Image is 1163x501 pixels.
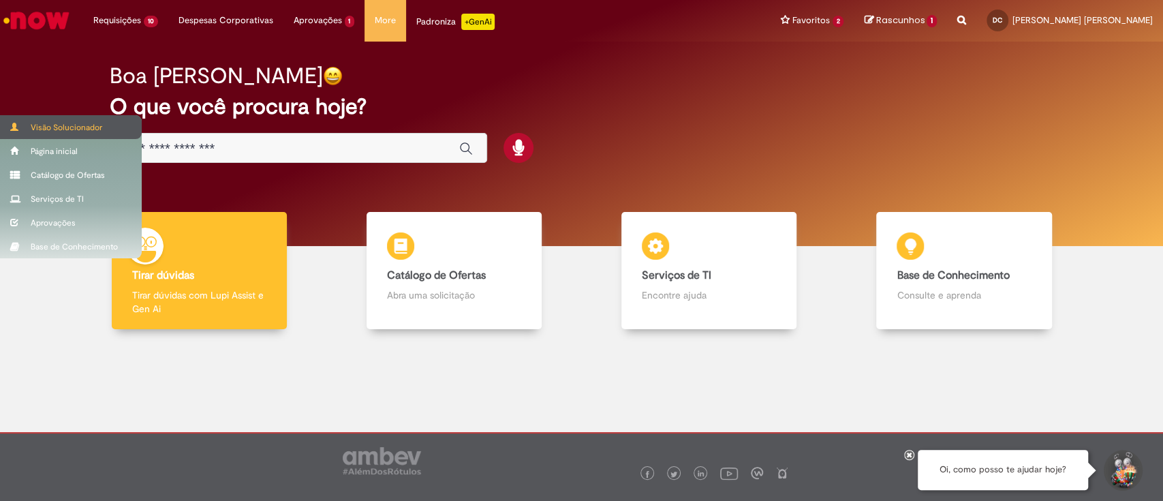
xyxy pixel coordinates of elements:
[897,288,1031,302] p: Consulte e aprenda
[461,14,495,30] p: +GenAi
[1,7,72,34] img: ServiceNow
[897,269,1009,282] b: Base de Conhecimento
[720,464,738,482] img: logo_footer_youtube.png
[833,16,844,27] span: 2
[110,95,1053,119] h2: O que você procura hoje?
[751,467,763,479] img: logo_footer_workplace.png
[918,450,1088,490] div: Oi, como posso te ajudar hoje?
[323,66,343,86] img: happy-face.png
[1012,14,1153,26] span: [PERSON_NAME] [PERSON_NAME]
[875,14,925,27] span: Rascunhos
[132,288,266,316] p: Tirar dúvidas com Lupi Assist e Gen Ai
[776,467,788,479] img: logo_footer_naosei.png
[644,471,651,478] img: logo_footer_facebook.png
[326,212,581,330] a: Catálogo de Ofertas Abra uma solicitação
[642,288,776,302] p: Encontre ajuda
[416,14,495,30] div: Padroniza
[993,16,1002,25] span: DC
[1102,450,1143,491] button: Iniciar Conversa de Suporte
[864,14,937,27] a: Rascunhos
[387,269,486,282] b: Catálogo de Ofertas
[72,212,326,330] a: Tirar dúvidas Tirar dúvidas com Lupi Assist e Gen Ai
[670,471,677,478] img: logo_footer_twitter.png
[582,212,837,330] a: Serviços de TI Encontre ajuda
[375,14,396,27] span: More
[387,288,521,302] p: Abra uma solicitação
[792,14,830,27] span: Favoritos
[110,64,323,88] h2: Boa [PERSON_NAME]
[132,269,194,282] b: Tirar dúvidas
[698,470,704,479] img: logo_footer_linkedin.png
[93,14,141,27] span: Requisições
[837,212,1091,330] a: Base de Conhecimento Consulte e aprenda
[144,16,158,27] span: 10
[343,447,421,474] img: logo_footer_ambev_rotulo_gray.png
[294,14,342,27] span: Aprovações
[179,14,273,27] span: Despesas Corporativas
[927,15,937,27] span: 1
[345,16,355,27] span: 1
[642,269,711,282] b: Serviços de TI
